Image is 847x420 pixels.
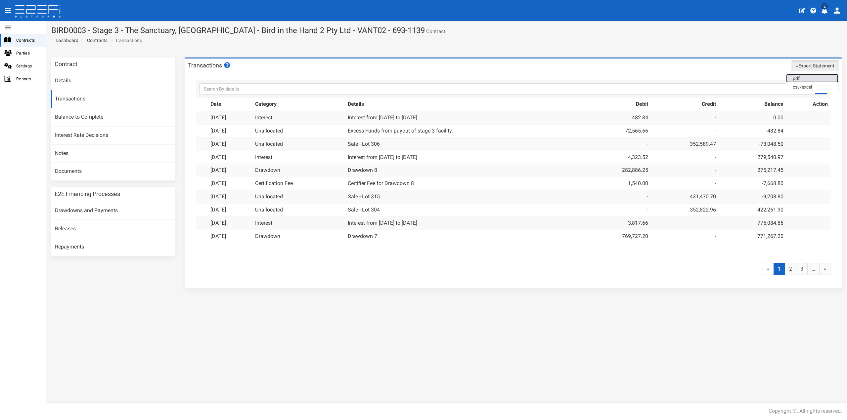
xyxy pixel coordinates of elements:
td: 4,323.52 [583,151,651,164]
td: - [651,164,719,177]
a: [DATE] [210,114,226,121]
td: -7,668.80 [719,177,786,190]
td: - [583,203,651,216]
td: 422,261.90 [719,203,786,216]
a: Contracts [87,37,108,44]
td: - [651,151,719,164]
td: 282,886.25 [583,164,651,177]
a: [DATE] [210,180,226,186]
td: Interest [252,151,345,164]
a: Sale - Lot 315 [348,193,380,200]
a: csv/excel [786,83,838,91]
td: -482.84 [719,124,786,137]
td: Drawdown [252,164,345,177]
a: Repayments [51,238,175,256]
a: Interest Rate Decisions [51,127,175,144]
a: Releases [51,220,175,238]
h1: BIRD0003 - Stage 3 - The Sanctuary, [GEOGRAPHIC_DATA] - Bird in the Hand 2 Pty Ltd - VANT02 - 693... [51,26,842,35]
td: 275,217.45 [719,164,786,177]
a: [DATE] [210,154,226,160]
td: -9,208.80 [719,190,786,204]
a: 3 [796,263,808,275]
th: Details [345,98,583,111]
a: » [819,263,830,275]
a: Excess Funds from payout of stage 3 facility. [348,128,453,134]
a: Drawdown 7 [348,233,377,239]
th: Balance [719,98,786,111]
input: Search By details [200,83,827,95]
td: 352,822.96 [651,203,719,216]
a: Certifier Fee for Drawdown 8 [348,180,414,186]
a: Notes [51,145,175,163]
div: Copyright ©. All rights reserved. [769,407,842,415]
a: Dashboard [53,37,78,44]
a: 2 [785,263,796,275]
td: - [583,190,651,204]
h3: E2E Financing Processes [55,191,120,197]
td: 771,267.20 [719,230,786,243]
a: [DATE] [210,141,226,147]
a: Balance to Complete [51,108,175,126]
td: Unallocated [252,203,345,216]
a: Interest from [DATE] to [DATE] [348,114,417,121]
span: Dashboard [53,38,78,43]
td: 775,084.86 [719,216,786,230]
li: Transactions [109,37,142,44]
a: [DATE] [210,128,226,134]
td: 431,470.70 [651,190,719,204]
a: [DATE] [210,220,226,226]
h3: Transactions [188,62,231,68]
td: 0.00 [719,111,786,124]
small: Contract [425,29,445,34]
a: Interest from [DATE] to [DATE] [348,220,417,226]
th: Date [208,98,253,111]
th: Credit [651,98,719,111]
td: - [651,124,719,137]
a: Drawdowns and Payments [51,202,175,220]
a: Interest from [DATE] to [DATE] [348,154,417,160]
a: [DATE] [210,167,226,173]
th: Category [252,98,345,111]
td: 72,565.66 [583,124,651,137]
button: Export Statement [791,60,839,71]
h3: Contract [55,61,77,67]
td: - [651,216,719,230]
td: 769,727.20 [583,230,651,243]
td: Interest [252,216,345,230]
a: Details [51,72,175,90]
td: Drawdown [252,230,345,243]
td: - [651,177,719,190]
td: -73,048.50 [719,137,786,151]
td: 3,817.66 [583,216,651,230]
td: Certification Fee [252,177,345,190]
td: - [583,137,651,151]
td: 482.84 [583,111,651,124]
th: Debit [583,98,651,111]
td: Interest [252,111,345,124]
a: Sale - Lot 306 [348,141,380,147]
a: … [807,263,820,275]
a: [DATE] [210,233,226,239]
td: - [651,230,719,243]
td: 352,589.47 [651,137,719,151]
a: Documents [51,163,175,180]
a: pdf [786,74,838,83]
span: Reports [16,75,41,83]
span: Settings [16,62,41,70]
span: 1 [774,263,785,275]
a: [DATE] [210,193,226,200]
td: 1,540.00 [583,177,651,190]
th: Action [786,98,830,111]
td: - [651,111,719,124]
td: Unallocated [252,190,345,204]
td: Unallocated [252,137,345,151]
a: Drawdown 8 [348,167,377,173]
a: [DATE] [210,207,226,213]
a: Sale - Lot 304 [348,207,380,213]
span: « [763,263,774,275]
td: 279,540.97 [719,151,786,164]
span: Parties [16,49,41,57]
td: Unallocated [252,124,345,137]
a: Transactions [51,90,175,108]
span: Contracts [16,36,41,44]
